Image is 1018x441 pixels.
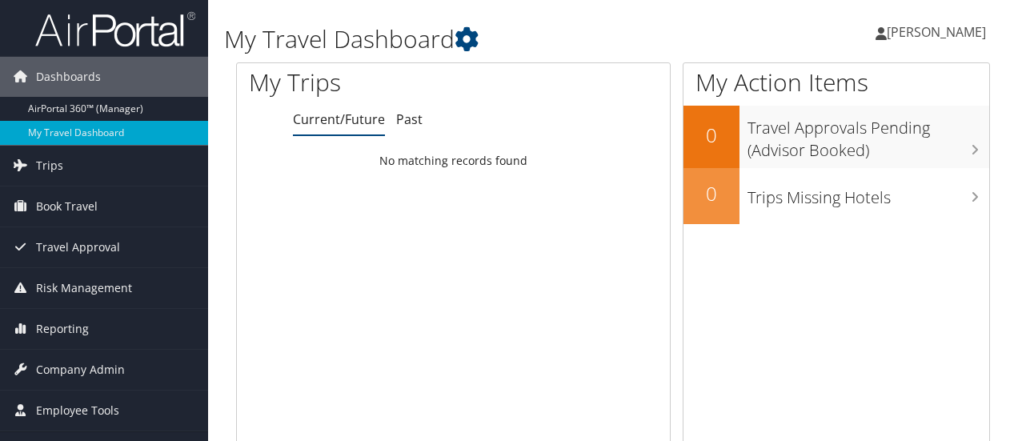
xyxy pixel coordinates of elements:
span: Book Travel [36,186,98,227]
a: Current/Future [293,110,385,128]
a: Past [396,110,423,128]
span: Risk Management [36,268,132,308]
span: Dashboards [36,57,101,97]
span: Company Admin [36,350,125,390]
span: Trips [36,146,63,186]
a: 0Travel Approvals Pending (Advisor Booked) [683,106,989,167]
h3: Trips Missing Hotels [747,178,989,209]
a: [PERSON_NAME] [876,8,1002,56]
img: airportal-logo.png [35,10,195,48]
a: 0Trips Missing Hotels [683,168,989,224]
span: Employee Tools [36,391,119,431]
span: Travel Approval [36,227,120,267]
td: No matching records found [237,146,670,175]
h1: My Trips [249,66,478,99]
h2: 0 [683,122,739,149]
h1: My Action Items [683,66,989,99]
h1: My Travel Dashboard [224,22,743,56]
span: Reporting [36,309,89,349]
h3: Travel Approvals Pending (Advisor Booked) [747,109,989,162]
h2: 0 [683,180,739,207]
span: [PERSON_NAME] [887,23,986,41]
